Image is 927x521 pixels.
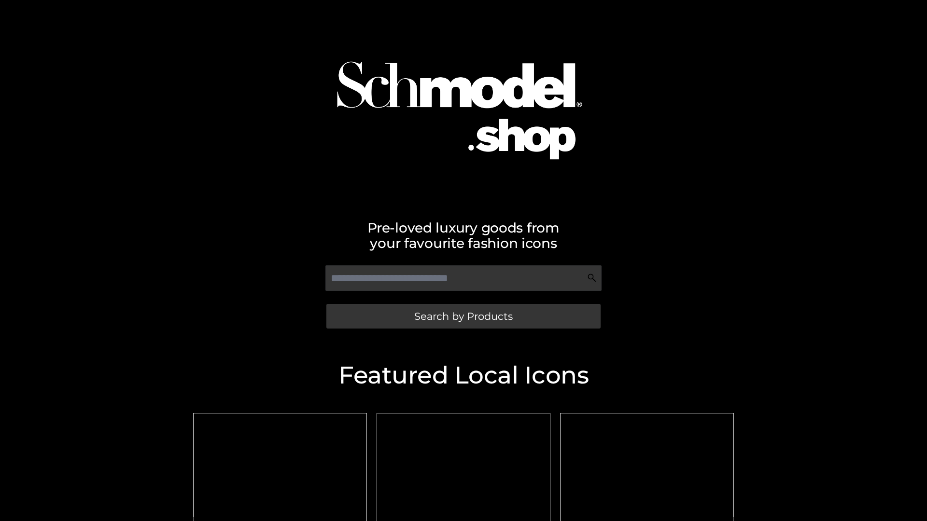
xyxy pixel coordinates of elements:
img: Search Icon [587,273,597,283]
a: Search by Products [326,304,601,329]
h2: Featured Local Icons​ [188,363,739,387]
span: Search by Products [414,311,513,321]
h2: Pre-loved luxury goods from your favourite fashion icons [188,220,739,251]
